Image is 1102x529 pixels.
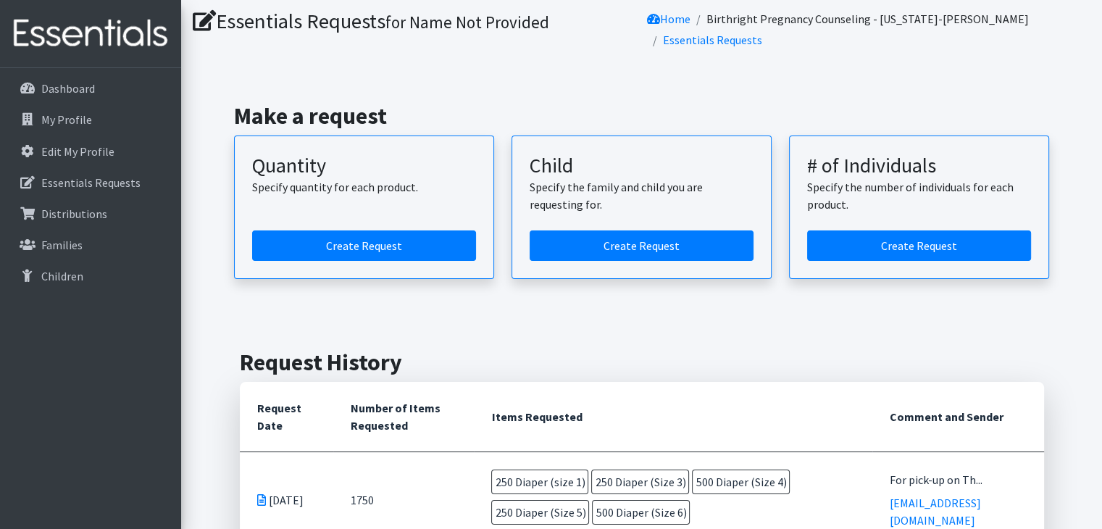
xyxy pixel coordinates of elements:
[807,178,1031,213] p: Specify the number of individuals for each product.
[663,33,762,47] a: Essentials Requests
[530,154,754,178] h3: Child
[41,175,141,190] p: Essentials Requests
[890,496,981,528] a: [EMAIL_ADDRESS][DOMAIN_NAME]
[6,74,175,103] a: Dashboard
[530,178,754,213] p: Specify the family and child you are requesting for.
[6,199,175,228] a: Distributions
[41,112,92,127] p: My Profile
[591,470,689,494] span: 250 Diaper (Size 3)
[890,471,1027,488] div: For pick-up on Th...
[234,102,1049,130] h2: Make a request
[41,238,83,252] p: Families
[692,470,790,494] span: 500 Diaper (Size 4)
[6,9,175,58] img: HumanEssentials
[6,168,175,197] a: Essentials Requests
[240,382,333,452] th: Request Date
[6,105,175,134] a: My Profile
[474,382,872,452] th: Items Requested
[252,154,476,178] h3: Quantity
[385,12,549,33] small: for Name Not Provided
[240,349,1044,376] h2: Request History
[647,12,690,26] a: Home
[592,500,690,525] span: 500 Diaper (Size 6)
[252,178,476,196] p: Specify quantity for each product.
[6,230,175,259] a: Families
[491,470,588,494] span: 250 Diaper (size 1)
[41,81,95,96] p: Dashboard
[706,12,1029,26] a: Birthright Pregnancy Counseling - [US_STATE]-[PERSON_NAME]
[6,262,175,291] a: Children
[333,382,475,452] th: Number of Items Requested
[872,382,1044,452] th: Comment and Sender
[41,207,107,221] p: Distributions
[530,230,754,261] a: Create a request for a child or family
[807,230,1031,261] a: Create a request by number of individuals
[41,144,114,159] p: Edit My Profile
[807,154,1031,178] h3: # of Individuals
[193,9,637,34] h1: Essentials Requests
[491,500,589,525] span: 250 Diaper (Size 5)
[252,230,476,261] a: Create a request by quantity
[6,137,175,166] a: Edit My Profile
[41,269,83,283] p: Children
